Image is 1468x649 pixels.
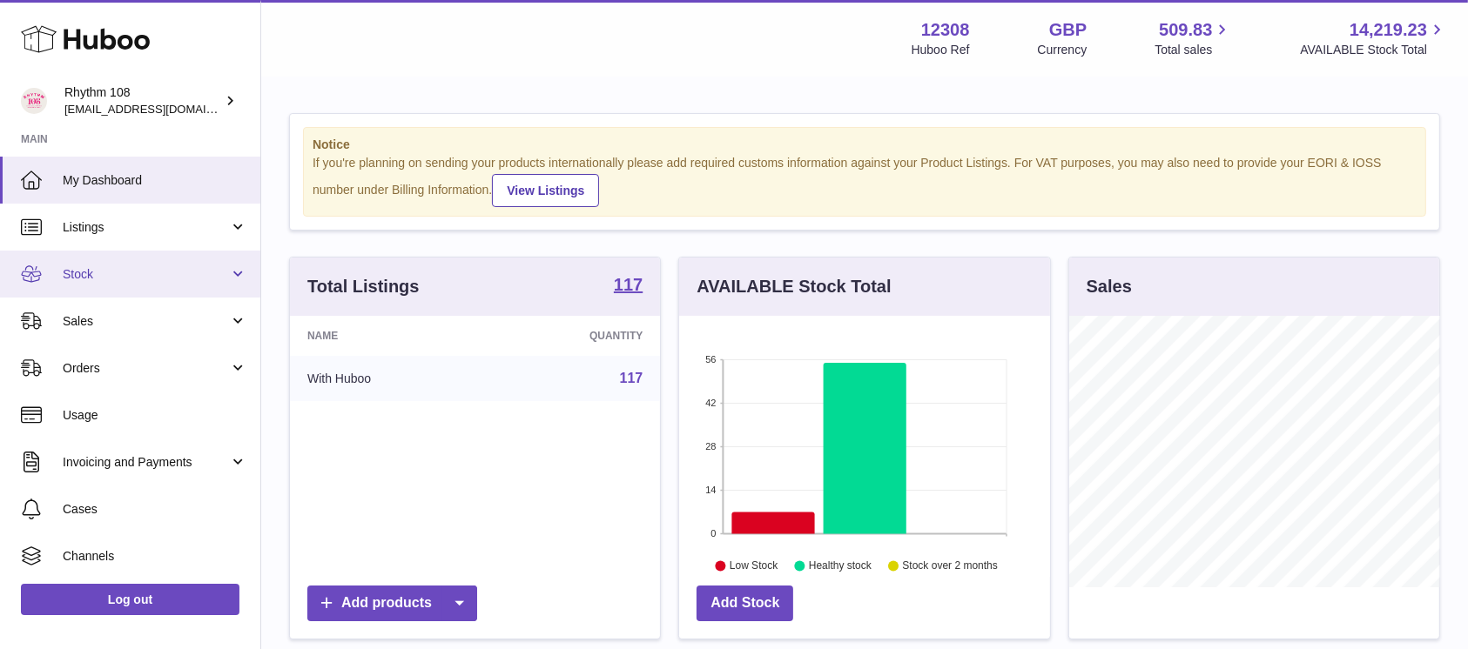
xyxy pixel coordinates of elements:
[290,356,485,401] td: With Huboo
[307,275,420,298] h3: Total Listings
[1159,18,1212,42] span: 509.83
[614,276,643,293] strong: 117
[63,501,247,518] span: Cases
[1350,18,1427,42] span: 14,219.23
[492,174,599,207] a: View Listings
[63,407,247,424] span: Usage
[63,219,229,236] span: Listings
[64,84,221,117] div: Rhythm 108
[64,102,256,116] span: [EMAIL_ADDRESS][DOMAIN_NAME]
[313,137,1417,153] strong: Notice
[313,155,1417,207] div: If you're planning on sending your products internationally please add required customs informati...
[63,360,229,377] span: Orders
[706,485,717,495] text: 14
[1038,42,1088,58] div: Currency
[1155,42,1232,58] span: Total sales
[1087,275,1132,298] h3: Sales
[711,528,717,539] text: 0
[1300,18,1447,58] a: 14,219.23 AVAILABLE Stock Total
[706,398,717,408] text: 42
[1049,18,1087,42] strong: GBP
[697,585,793,621] a: Add Stock
[21,88,47,114] img: orders@rhythm108.com
[1300,42,1447,58] span: AVAILABLE Stock Total
[290,316,485,356] th: Name
[921,18,970,42] strong: 12308
[63,548,247,565] span: Channels
[697,275,891,298] h3: AVAILABLE Stock Total
[706,441,717,452] text: 28
[307,585,477,621] a: Add products
[1155,18,1232,58] a: 509.83 Total sales
[620,371,643,385] a: 117
[63,266,229,283] span: Stock
[706,354,717,365] text: 56
[485,316,660,356] th: Quantity
[63,454,229,471] span: Invoicing and Payments
[21,584,239,615] a: Log out
[614,276,643,297] a: 117
[903,559,998,572] text: Stock over 2 months
[912,42,970,58] div: Huboo Ref
[730,559,778,572] text: Low Stock
[63,313,229,330] span: Sales
[809,559,872,572] text: Healthy stock
[63,172,247,189] span: My Dashboard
